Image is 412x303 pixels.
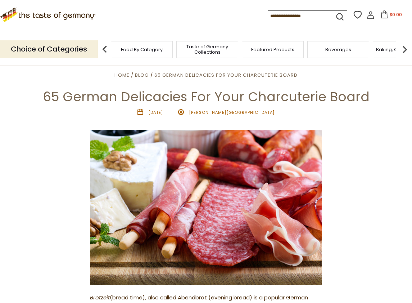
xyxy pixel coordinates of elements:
[178,44,236,55] a: Taste of Germany Collections
[98,42,112,57] img: previous arrow
[114,72,130,79] a: Home
[376,10,407,21] button: $0.00
[325,47,351,52] a: Beverages
[22,89,390,105] h1: 65 German Delicacies For Your Charcuterie Board
[398,42,412,57] img: next arrow
[90,130,322,285] img: 65 German Delicacies For Your Charcuterie Board
[148,110,163,115] time: [DATE]
[135,72,149,79] a: Blog
[90,294,110,301] em: Brotzeit
[189,110,275,115] span: [PERSON_NAME][GEOGRAPHIC_DATA]
[154,72,298,79] a: 65 German Delicacies For Your Charcuterie Board
[251,47,294,52] a: Featured Products
[390,12,402,18] span: $0.00
[121,47,163,52] a: Food By Category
